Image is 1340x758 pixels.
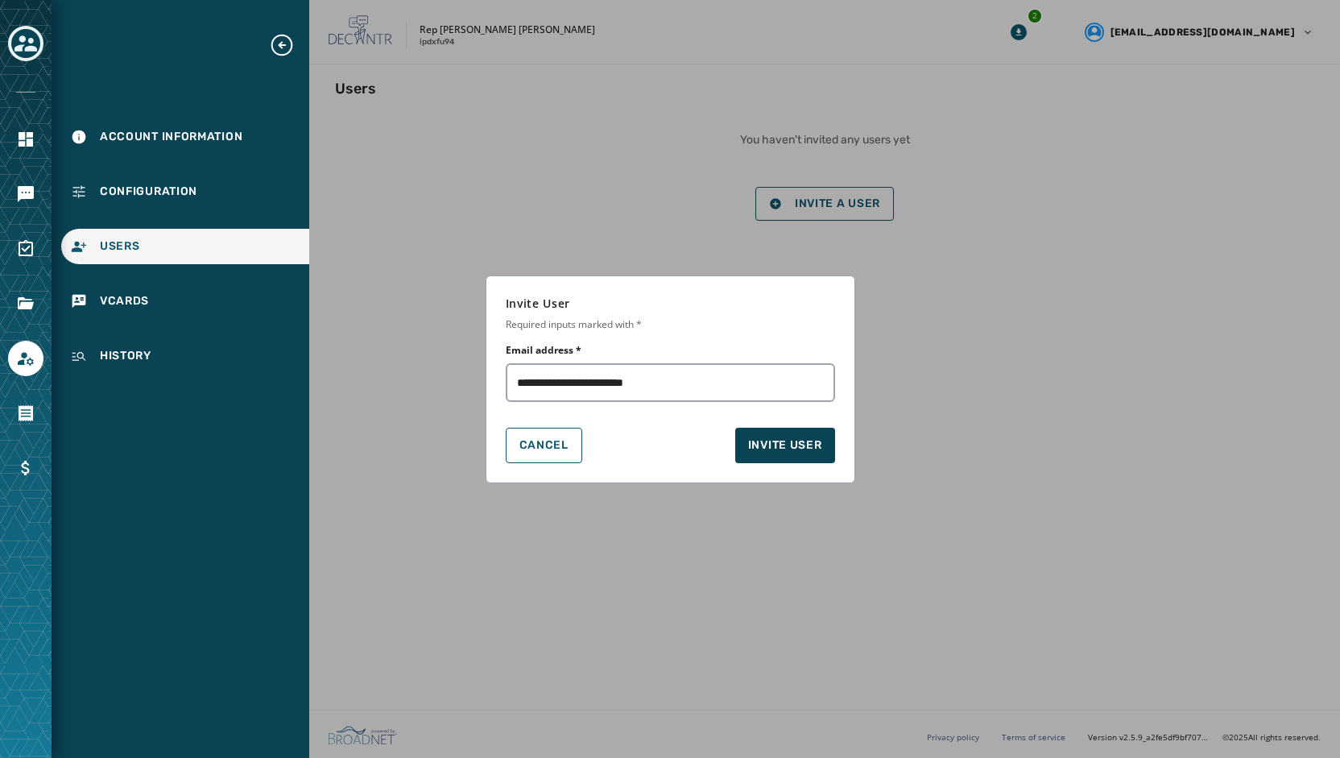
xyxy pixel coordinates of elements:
button: Invite User [735,428,835,463]
button: Cancel [506,428,582,463]
label: Email address * [506,344,581,357]
span: Invite User [748,437,822,454]
span: Cancel [519,439,569,452]
h3: Invite User [506,296,571,312]
p: Required inputs marked with * [506,318,835,331]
